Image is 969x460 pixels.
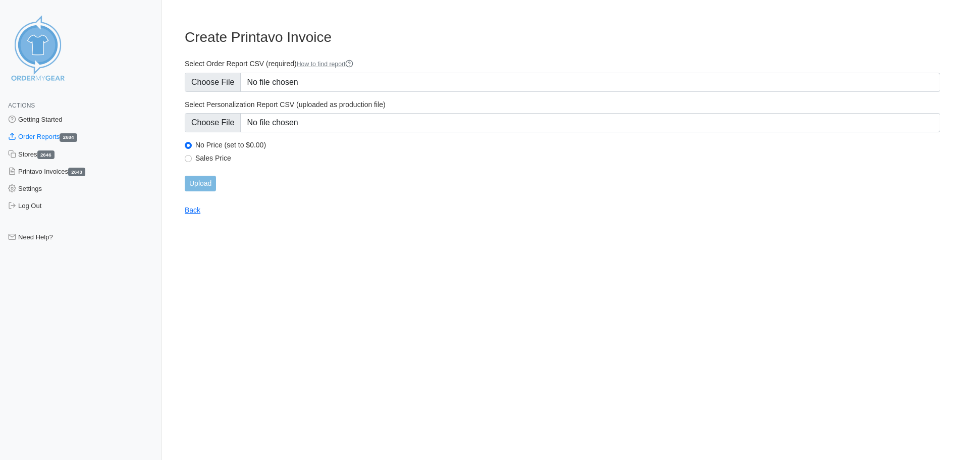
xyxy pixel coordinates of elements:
[60,133,77,142] span: 2684
[185,176,216,191] input: Upload
[195,140,940,149] label: No Price (set to $0.00)
[185,29,940,46] h3: Create Printavo Invoice
[37,150,55,159] span: 2646
[185,59,940,69] label: Select Order Report CSV (required)
[297,61,354,68] a: How to find report
[185,206,200,214] a: Back
[68,168,85,176] span: 2643
[185,100,940,109] label: Select Personalization Report CSV (uploaded as production file)
[8,102,35,109] span: Actions
[195,154,940,163] label: Sales Price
